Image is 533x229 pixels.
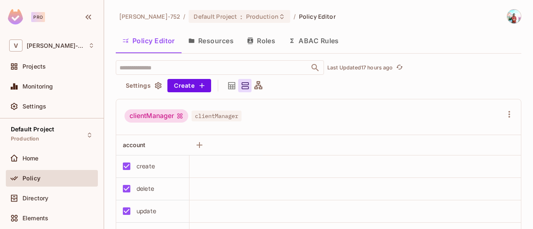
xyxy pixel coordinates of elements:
[294,12,296,20] li: /
[396,64,403,72] span: refresh
[9,39,22,52] span: V
[22,215,48,222] span: Elements
[8,9,23,25] img: SReyMgAAAABJRU5ErkJggg==
[22,103,46,110] span: Settings
[240,30,282,51] button: Roles
[192,111,242,121] span: clientManager
[194,12,237,20] span: Default Project
[22,195,48,202] span: Directory
[167,79,211,92] button: Create
[119,12,180,20] span: the active workspace
[393,63,405,73] span: Click to refresh data
[116,30,182,51] button: Policy Editor
[309,62,321,74] button: Open
[137,162,155,171] div: create
[137,207,156,216] div: update
[183,12,185,20] li: /
[11,135,40,142] span: Production
[299,12,336,20] span: Policy Editor
[240,13,243,20] span: :
[11,126,54,133] span: Default Project
[22,83,53,90] span: Monitoring
[282,30,346,51] button: ABAC Rules
[22,63,46,70] span: Projects
[122,79,164,92] button: Settings
[182,30,240,51] button: Resources
[125,109,188,123] div: clientManager
[246,12,279,20] span: Production
[27,42,84,49] span: Workspace: venkata-752
[31,12,45,22] div: Pro
[123,141,145,148] span: account
[22,155,39,162] span: Home
[507,10,521,23] img: venkata kalyan siripalli
[137,184,154,193] div: delete
[22,175,40,182] span: Policy
[327,64,393,71] p: Last Updated 17 hours ago
[395,63,405,73] button: refresh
